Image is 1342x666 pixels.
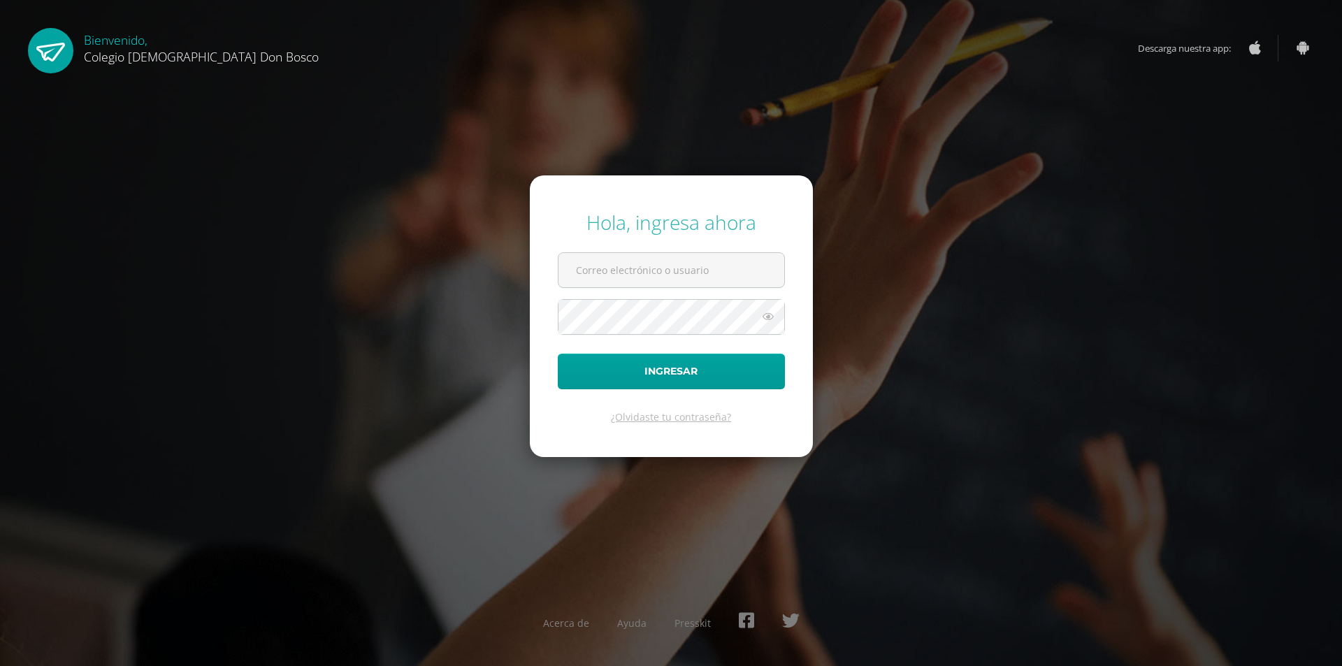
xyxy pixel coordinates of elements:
[617,616,647,630] a: Ayuda
[558,253,784,287] input: Correo electrónico o usuario
[543,616,589,630] a: Acerca de
[1138,35,1245,61] span: Descarga nuestra app:
[558,209,785,236] div: Hola, ingresa ahora
[674,616,711,630] a: Presskit
[611,410,731,424] a: ¿Olvidaste tu contraseña?
[84,48,319,65] span: Colegio [DEMOGRAPHIC_DATA] Don Bosco
[558,354,785,389] button: Ingresar
[84,28,319,65] div: Bienvenido,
